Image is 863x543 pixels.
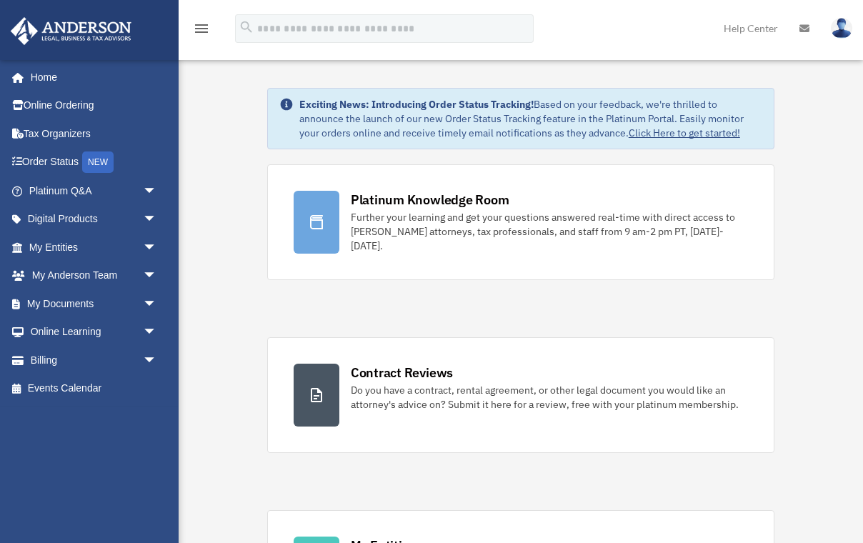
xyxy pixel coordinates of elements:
a: Online Ordering [10,91,179,120]
a: Order StatusNEW [10,148,179,177]
span: arrow_drop_down [143,233,171,262]
span: arrow_drop_down [143,261,171,291]
span: arrow_drop_down [143,176,171,206]
a: Platinum Knowledge Room Further your learning and get your questions answered real-time with dire... [267,164,774,280]
span: arrow_drop_down [143,205,171,234]
a: Online Learningarrow_drop_down [10,318,179,347]
i: search [239,19,254,35]
a: Tax Organizers [10,119,179,148]
a: My Anderson Teamarrow_drop_down [10,261,179,290]
a: Digital Productsarrow_drop_down [10,205,179,234]
a: My Entitiesarrow_drop_down [10,233,179,261]
a: Platinum Q&Aarrow_drop_down [10,176,179,205]
img: User Pic [831,18,852,39]
a: menu [193,25,210,37]
span: arrow_drop_down [143,318,171,347]
span: arrow_drop_down [143,289,171,319]
i: menu [193,20,210,37]
a: Billingarrow_drop_down [10,346,179,374]
div: Contract Reviews [351,364,453,382]
a: Click Here to get started! [629,126,740,139]
span: arrow_drop_down [143,346,171,375]
div: Do you have a contract, rental agreement, or other legal document you would like an attorney's ad... [351,383,748,412]
a: Home [10,63,171,91]
a: Contract Reviews Do you have a contract, rental agreement, or other legal document you would like... [267,337,774,453]
div: NEW [82,151,114,173]
img: Anderson Advisors Platinum Portal [6,17,136,45]
div: Further your learning and get your questions answered real-time with direct access to [PERSON_NAM... [351,210,748,253]
a: My Documentsarrow_drop_down [10,289,179,318]
div: Platinum Knowledge Room [351,191,509,209]
strong: Exciting News: Introducing Order Status Tracking! [299,98,534,111]
div: Based on your feedback, we're thrilled to announce the launch of our new Order Status Tracking fe... [299,97,762,140]
a: Events Calendar [10,374,179,403]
